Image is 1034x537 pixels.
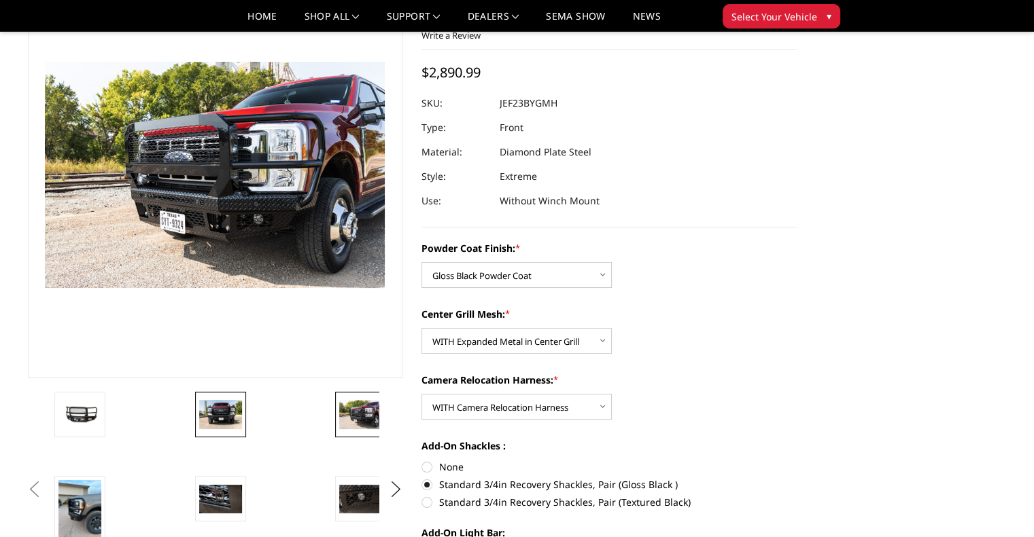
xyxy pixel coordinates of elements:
img: 2023-2025 Ford F250-350 - FT Series - Extreme Front Bumper [339,485,382,513]
a: shop all [305,12,360,31]
img: 2023-2025 Ford F250-350 - FT Series - Extreme Front Bumper [58,480,101,537]
label: Center Grill Mesh: [421,307,797,321]
dd: Diamond Plate Steel [500,140,591,164]
a: Home [247,12,277,31]
span: $2,890.99 [421,63,481,81]
label: Standard 3/4in Recovery Shackles, Pair (Textured Black) [421,495,797,509]
button: Previous [24,479,45,500]
img: 2023-2025 Ford F250-350 - FT Series - Extreme Front Bumper [199,485,242,513]
a: Support [387,12,441,31]
span: ▾ [827,9,831,23]
label: Powder Coat Finish: [421,241,797,255]
dd: Without Winch Mount [500,189,600,213]
label: Standard 3/4in Recovery Shackles, Pair (Gloss Black ) [421,477,797,492]
span: Select Your Vehicle [731,10,817,24]
a: Write a Review [421,29,481,41]
a: SEMA Show [546,12,605,31]
dt: Use: [421,189,489,213]
dd: Front [500,115,523,140]
img: 2023-2025 Ford F250-350 - FT Series - Extreme Front Bumper [199,400,242,428]
a: Dealers [468,12,519,31]
dd: Extreme [500,164,537,189]
img: 2023-2025 Ford F250-350 - FT Series - Extreme Front Bumper [58,405,101,424]
dt: Material: [421,140,489,164]
label: Camera Relocation Harness: [421,373,797,387]
dt: Type: [421,115,489,140]
button: Select Your Vehicle [723,4,840,29]
dt: Style: [421,164,489,189]
dt: SKU: [421,91,489,115]
a: News [632,12,660,31]
img: 2023-2025 Ford F250-350 - FT Series - Extreme Front Bumper [339,400,382,428]
button: Next [385,479,406,500]
label: None [421,460,797,474]
label: Add-On Shackles : [421,439,797,453]
dd: JEF23BYGMH [500,91,557,115]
